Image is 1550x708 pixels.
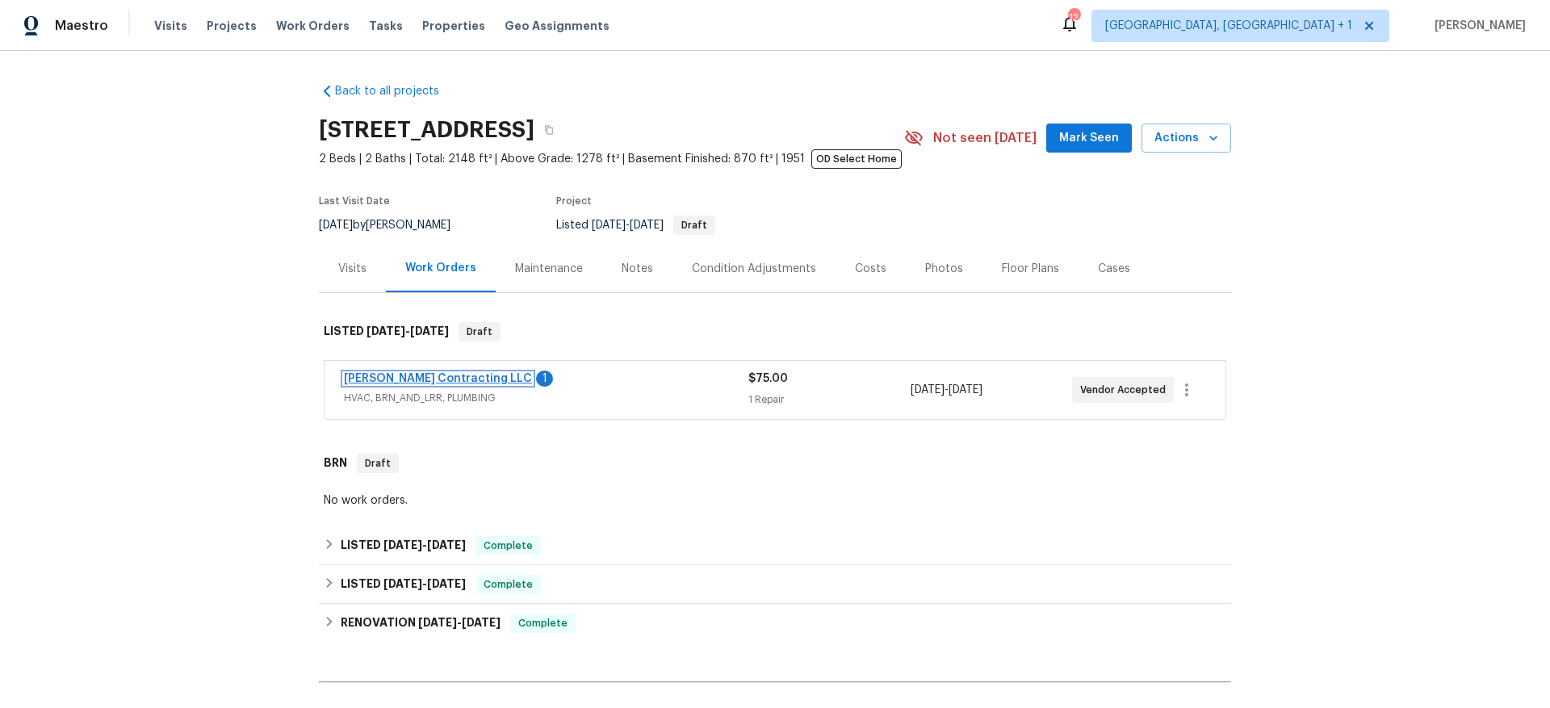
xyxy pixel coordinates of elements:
[358,455,397,471] span: Draft
[319,216,470,235] div: by [PERSON_NAME]
[592,220,664,231] span: -
[207,18,257,34] span: Projects
[319,151,904,167] span: 2 Beds | 2 Baths | Total: 2148 ft² | Above Grade: 1278 ft² | Basement Finished: 870 ft² | 1951
[748,392,910,408] div: 1 Repair
[692,261,816,277] div: Condition Adjustments
[855,261,886,277] div: Costs
[324,454,347,473] h6: BRN
[911,384,945,396] span: [DATE]
[319,83,474,99] a: Back to all projects
[1002,261,1059,277] div: Floor Plans
[556,196,592,206] span: Project
[319,122,534,138] h2: [STREET_ADDRESS]
[344,373,532,384] a: [PERSON_NAME] Contracting LLC
[383,539,422,551] span: [DATE]
[592,220,626,231] span: [DATE]
[410,325,449,337] span: [DATE]
[341,536,466,555] h6: LISTED
[1080,382,1172,398] span: Vendor Accepted
[319,565,1231,604] div: LISTED [DATE]-[DATE]Complete
[1105,18,1352,34] span: [GEOGRAPHIC_DATA], [GEOGRAPHIC_DATA] + 1
[949,384,982,396] span: [DATE]
[515,261,583,277] div: Maintenance
[383,578,466,589] span: -
[1046,124,1132,153] button: Mark Seen
[925,261,963,277] div: Photos
[341,575,466,594] h6: LISTED
[276,18,350,34] span: Work Orders
[462,617,501,628] span: [DATE]
[427,539,466,551] span: [DATE]
[319,438,1231,489] div: BRN Draft
[319,196,390,206] span: Last Visit Date
[418,617,457,628] span: [DATE]
[622,261,653,277] div: Notes
[630,220,664,231] span: [DATE]
[512,615,574,631] span: Complete
[319,220,353,231] span: [DATE]
[1154,128,1218,149] span: Actions
[319,604,1231,643] div: RENOVATION [DATE]-[DATE]Complete
[55,18,108,34] span: Maestro
[319,526,1231,565] div: LISTED [DATE]-[DATE]Complete
[154,18,187,34] span: Visits
[367,325,405,337] span: [DATE]
[477,538,539,554] span: Complete
[367,325,449,337] span: -
[477,576,539,593] span: Complete
[338,261,367,277] div: Visits
[536,371,553,387] div: 1
[369,20,403,31] span: Tasks
[1098,261,1130,277] div: Cases
[505,18,610,34] span: Geo Assignments
[344,390,748,406] span: HVAC, BRN_AND_LRR, PLUMBING
[427,578,466,589] span: [DATE]
[1142,124,1231,153] button: Actions
[748,373,788,384] span: $75.00
[534,115,563,145] button: Copy Address
[811,149,902,169] span: OD Select Home
[460,324,499,340] span: Draft
[324,492,1226,509] div: No work orders.
[383,539,466,551] span: -
[383,578,422,589] span: [DATE]
[422,18,485,34] span: Properties
[556,220,715,231] span: Listed
[1059,128,1119,149] span: Mark Seen
[418,617,501,628] span: -
[405,260,476,276] div: Work Orders
[911,382,982,398] span: -
[1428,18,1526,34] span: [PERSON_NAME]
[341,614,501,633] h6: RENOVATION
[324,322,449,341] h6: LISTED
[1068,10,1079,26] div: 12
[319,306,1231,358] div: LISTED [DATE]-[DATE]Draft
[675,220,714,230] span: Draft
[933,130,1037,146] span: Not seen [DATE]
